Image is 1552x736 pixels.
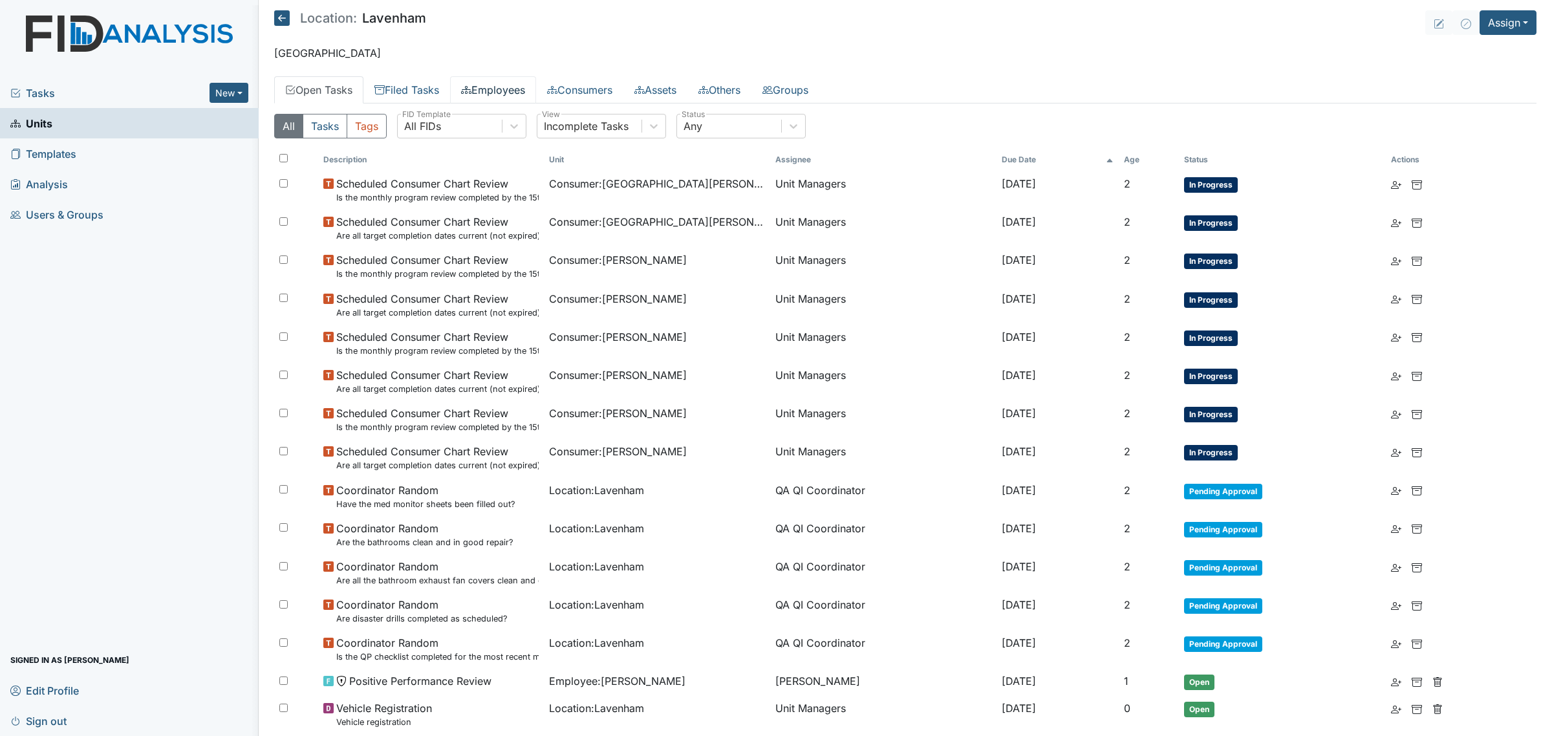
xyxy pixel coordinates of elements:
span: 2 [1124,484,1130,497]
small: Is the monthly program review completed by the 15th of the previous month? [336,268,539,280]
span: 2 [1124,445,1130,458]
span: Scheduled Consumer Chart Review Is the monthly program review completed by the 15th of the previo... [336,252,539,280]
span: Consumer : [PERSON_NAME] [549,406,687,421]
span: [DATE] [1002,369,1036,382]
th: Toggle SortBy [544,149,770,171]
span: Users & Groups [10,204,103,224]
td: QA QI Coordinator [770,477,997,515]
a: Archive [1412,214,1422,230]
small: Are all the bathroom exhaust fan covers clean and dust free? [336,574,539,587]
span: Location : Lavenham [549,521,644,536]
span: Consumer : [GEOGRAPHIC_DATA][PERSON_NAME][GEOGRAPHIC_DATA] [549,214,765,230]
span: In Progress [1184,215,1238,231]
span: In Progress [1184,369,1238,384]
th: Toggle SortBy [318,149,544,171]
span: Open [1184,675,1214,690]
a: Archive [1412,176,1422,191]
td: Unit Managers [770,209,997,247]
span: Location : Lavenham [549,559,644,574]
span: 2 [1124,254,1130,266]
div: Type filter [274,114,387,138]
a: Archive [1412,367,1422,383]
span: [DATE] [1002,445,1036,458]
td: Unit Managers [770,400,997,438]
span: Units [10,113,52,133]
button: Tags [347,114,387,138]
span: [DATE] [1002,522,1036,535]
small: Vehicle registration [336,716,432,728]
td: Unit Managers [770,438,997,477]
span: Open [1184,702,1214,717]
span: Location : Lavenham [549,635,644,651]
small: Are all target completion dates current (not expired)? [336,459,539,471]
span: Signed in as [PERSON_NAME] [10,650,129,670]
th: Assignee [770,149,997,171]
small: Are the bathrooms clean and in good repair? [336,536,513,548]
span: Consumer : [PERSON_NAME] [549,444,687,459]
span: Consumer : [PERSON_NAME] [549,367,687,383]
span: Pending Approval [1184,522,1262,537]
small: Are all target completion dates current (not expired)? [336,230,539,242]
span: 2 [1124,292,1130,305]
td: QA QI Coordinator [770,592,997,630]
span: Coordinator Random Is the QP checklist completed for the most recent month? [336,635,539,663]
td: [PERSON_NAME] [770,668,997,695]
span: 2 [1124,177,1130,190]
h5: Lavenham [274,10,426,26]
span: Templates [10,144,76,164]
a: Archive [1412,329,1422,345]
span: Location: [300,12,357,25]
span: Analysis [10,174,68,194]
th: Toggle SortBy [1119,149,1179,171]
span: 0 [1124,702,1130,715]
small: Have the med monitor sheets been filled out? [336,498,515,510]
td: QA QI Coordinator [770,515,997,554]
button: New [210,83,248,103]
span: In Progress [1184,292,1238,308]
span: [DATE] [1002,407,1036,420]
small: Is the monthly program review completed by the 15th of the previous month? [336,421,539,433]
span: [DATE] [1002,215,1036,228]
div: All FIDs [404,118,441,134]
a: Archive [1412,482,1422,498]
td: Unit Managers [770,362,997,400]
span: Scheduled Consumer Chart Review Are all target completion dates current (not expired)? [336,367,539,395]
span: Scheduled Consumer Chart Review Are all target completion dates current (not expired)? [336,444,539,471]
td: Unit Managers [770,324,997,362]
span: Consumer : [PERSON_NAME] [549,252,687,268]
span: In Progress [1184,254,1238,269]
span: Coordinator Random Are disaster drills completed as scheduled? [336,597,508,625]
span: 2 [1124,598,1130,611]
small: Is the QP checklist completed for the most recent month? [336,651,539,663]
span: Consumer : [GEOGRAPHIC_DATA][PERSON_NAME][GEOGRAPHIC_DATA] [549,176,765,191]
th: Toggle SortBy [1179,149,1386,171]
span: [DATE] [1002,560,1036,573]
span: Pending Approval [1184,598,1262,614]
a: Others [687,76,751,103]
span: 2 [1124,560,1130,573]
span: [DATE] [1002,636,1036,649]
a: Delete [1432,700,1443,716]
a: Filed Tasks [363,76,450,103]
span: Scheduled Consumer Chart Review Is the monthly program review completed by the 15th of the previo... [336,329,539,357]
span: Sign out [10,711,67,731]
span: 2 [1124,522,1130,535]
span: Location : Lavenham [549,597,644,612]
small: Is the monthly program review completed by the 15th of the previous month? [336,191,539,204]
td: Unit Managers [770,247,997,285]
span: 2 [1124,215,1130,228]
th: Toggle SortBy [997,149,1119,171]
td: Unit Managers [770,695,997,733]
td: QA QI Coordinator [770,554,997,592]
span: Tasks [10,85,210,101]
input: Toggle All Rows Selected [279,154,288,162]
td: QA QI Coordinator [770,630,997,668]
th: Actions [1386,149,1450,171]
span: Positive Performance Review [349,673,491,689]
span: In Progress [1184,330,1238,346]
span: [DATE] [1002,484,1036,497]
td: Unit Managers [770,286,997,324]
a: Delete [1432,673,1443,689]
span: [DATE] [1002,330,1036,343]
span: Vehicle Registration Vehicle registration [336,700,432,728]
